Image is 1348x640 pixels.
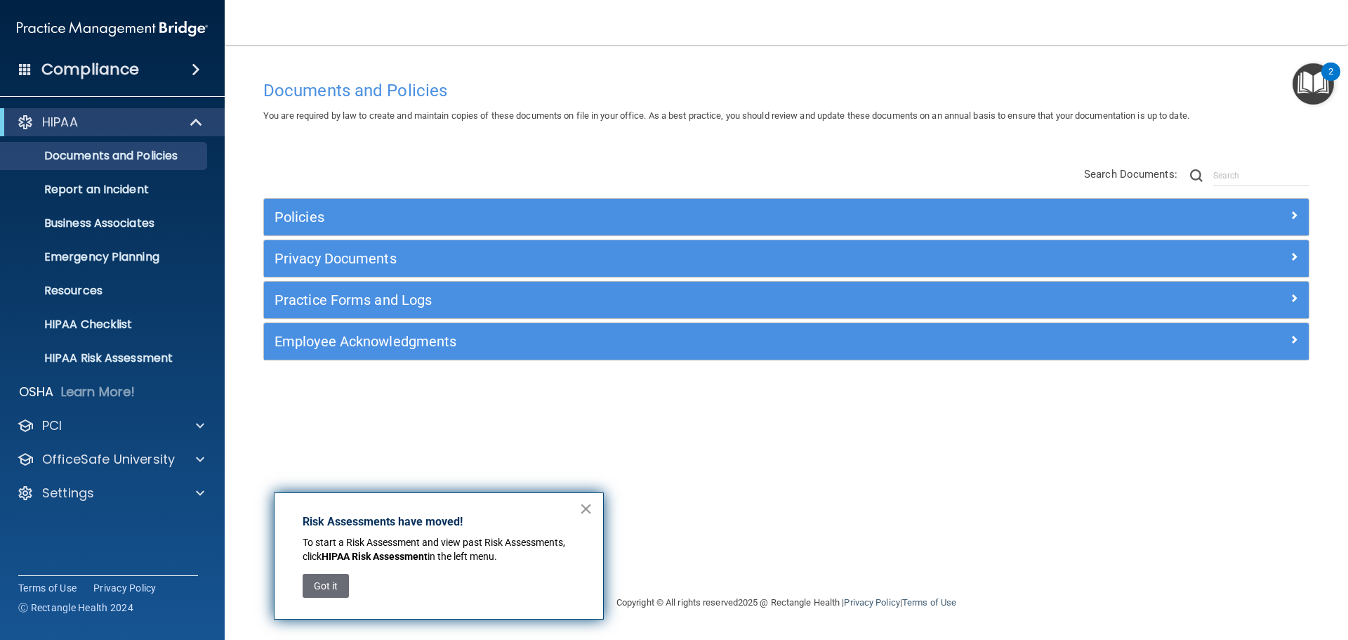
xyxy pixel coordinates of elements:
[275,334,1037,349] h5: Employee Acknowledgments
[42,451,175,468] p: OfficeSafe University
[9,250,201,264] p: Emergency Planning
[17,15,208,43] img: PMB logo
[1105,540,1331,596] iframe: Drift Widget Chat Controller
[263,110,1189,121] span: You are required by law to create and maintain copies of these documents on file in your office. ...
[9,284,201,298] p: Resources
[1293,63,1334,105] button: Open Resource Center, 2 new notifications
[9,183,201,197] p: Report an Incident
[1084,168,1177,181] span: Search Documents:
[42,417,62,434] p: PCI
[303,574,349,598] button: Got it
[42,485,94,502] p: Settings
[275,292,1037,308] h5: Practice Forms and Logs
[93,581,157,595] a: Privacy Policy
[579,497,593,520] button: Close
[428,551,497,562] span: in the left menu.
[263,81,1309,100] h4: Documents and Policies
[303,515,463,528] strong: Risk Assessments have moved!
[1213,165,1309,186] input: Search
[275,209,1037,225] h5: Policies
[19,384,54,400] p: OSHA
[530,580,1043,625] div: Copyright © All rights reserved 2025 @ Rectangle Health | |
[18,601,133,615] span: Ⓒ Rectangle Health 2024
[902,597,956,608] a: Terms of Use
[9,216,201,230] p: Business Associates
[303,537,567,562] span: To start a Risk Assessment and view past Risk Assessments, click
[42,114,78,131] p: HIPAA
[18,581,77,595] a: Terms of Use
[9,318,201,332] p: HIPAA Checklist
[1190,169,1203,182] img: ic-search.3b580494.png
[9,351,201,365] p: HIPAA Risk Assessment
[275,251,1037,266] h5: Privacy Documents
[844,597,899,608] a: Privacy Policy
[1328,72,1333,90] div: 2
[9,149,201,163] p: Documents and Policies
[322,551,428,562] strong: HIPAA Risk Assessment
[41,60,139,79] h4: Compliance
[61,384,136,400] p: Learn More!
